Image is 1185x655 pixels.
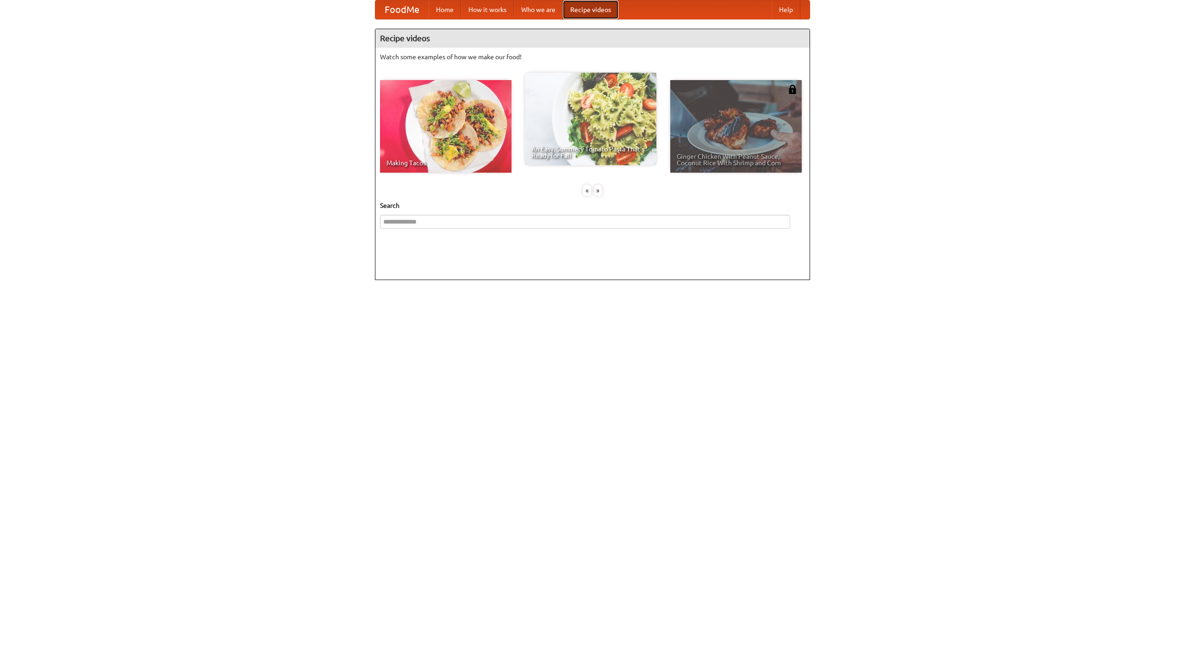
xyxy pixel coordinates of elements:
div: « [583,185,591,196]
h4: Recipe videos [375,29,810,48]
p: Watch some examples of how we make our food! [380,52,805,62]
span: An Easy, Summery Tomato Pasta That's Ready for Fall [531,146,650,159]
a: Making Tacos [380,80,511,173]
div: » [594,185,602,196]
span: Making Tacos [387,160,505,166]
h5: Search [380,201,805,210]
a: Who we are [514,0,563,19]
a: How it works [461,0,514,19]
img: 483408.png [788,85,797,94]
a: Home [429,0,461,19]
a: Recipe videos [563,0,618,19]
a: Help [772,0,800,19]
a: An Easy, Summery Tomato Pasta That's Ready for Fall [525,73,656,165]
a: FoodMe [375,0,429,19]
